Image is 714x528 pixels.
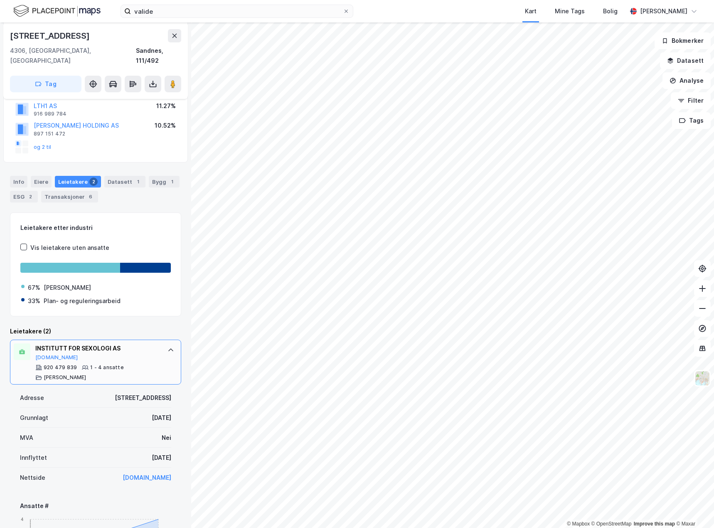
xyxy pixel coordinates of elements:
div: Sandnes, 111/492 [136,46,181,66]
button: Filter [671,92,711,109]
div: 11.27% [156,101,176,111]
div: Leietakere (2) [10,326,181,336]
div: 1 - 4 ansatte [90,364,124,371]
div: Bolig [603,6,618,16]
a: [DOMAIN_NAME] [123,474,171,481]
div: 1 [168,178,176,186]
div: [PERSON_NAME] [44,283,91,293]
div: [DATE] [152,413,171,423]
div: 920 479 839 [44,364,77,371]
div: [PERSON_NAME] [44,374,86,381]
div: Nei [162,433,171,443]
button: Analyse [662,72,711,89]
tspan: 4 [21,516,24,521]
div: 33% [28,296,40,306]
div: Datasett [104,176,145,188]
div: [STREET_ADDRESS] [115,393,171,403]
div: Leietakere [55,176,101,188]
div: [STREET_ADDRESS] [10,29,91,42]
div: Info [10,176,27,188]
div: Bygg [149,176,180,188]
div: 897 151 472 [34,131,65,137]
div: Leietakere etter industri [20,223,171,233]
div: 916 989 784 [34,111,66,117]
div: Adresse [20,393,44,403]
div: Plan- og reguleringsarbeid [44,296,121,306]
div: 10.52% [155,121,176,131]
a: Mapbox [567,521,590,527]
button: Tags [672,112,711,129]
div: 67% [28,283,40,293]
div: [PERSON_NAME] [640,6,687,16]
div: 2 [89,178,98,186]
div: Innflyttet [20,453,47,463]
button: Datasett [660,52,711,69]
img: Z [694,370,710,386]
button: [DOMAIN_NAME] [35,354,78,361]
button: Bokmerker [655,32,711,49]
div: 4306, [GEOGRAPHIC_DATA], [GEOGRAPHIC_DATA] [10,46,136,66]
iframe: Chat Widget [672,488,714,528]
button: Tag [10,76,81,92]
div: Vis leietakere uten ansatte [30,243,109,253]
div: MVA [20,433,33,443]
div: Nettside [20,473,45,483]
div: [DATE] [152,453,171,463]
a: OpenStreetMap [591,521,632,527]
div: Transaksjoner [41,191,98,202]
div: Eiere [31,176,52,188]
img: logo.f888ab2527a4732fd821a326f86c7f29.svg [13,4,101,18]
div: Ansatte # [20,501,171,511]
div: INSTITUTT FOR SEXOLOGI AS [35,343,159,353]
div: ESG [10,191,38,202]
div: 6 [86,192,95,201]
div: Kart [525,6,537,16]
div: 2 [26,192,34,201]
div: Grunnlagt [20,413,48,423]
input: Søk på adresse, matrikkel, gårdeiere, leietakere eller personer [131,5,343,17]
div: 1 [134,178,142,186]
div: Kontrollprogram for chat [672,488,714,528]
div: Mine Tags [555,6,585,16]
a: Improve this map [634,521,675,527]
